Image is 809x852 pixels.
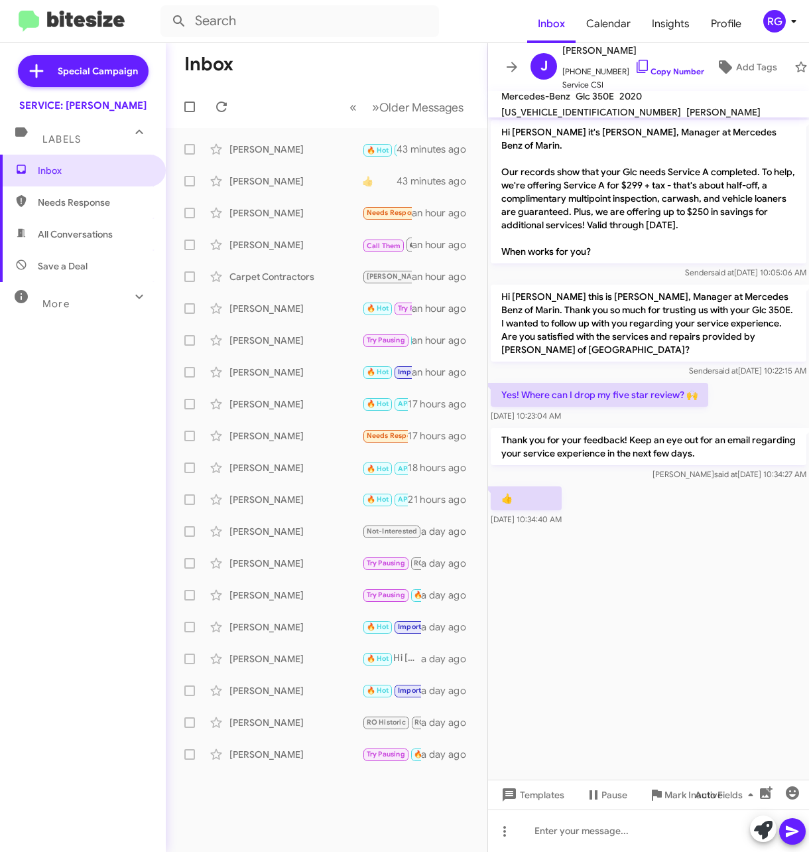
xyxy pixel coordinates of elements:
[229,270,362,283] div: Carpet Contractors
[491,411,561,421] span: [DATE] 10:23:04 AM
[38,259,88,273] span: Save a Deal
[412,206,477,220] div: an hour ago
[398,686,432,695] span: Important
[576,90,614,102] span: Glc 350E
[491,486,562,510] p: 👍
[421,716,477,729] div: a day ago
[367,208,423,217] span: Needs Response
[421,589,477,602] div: a day ago
[342,94,471,121] nav: Page navigation example
[704,55,788,79] button: Add Tags
[229,143,362,156] div: [PERSON_NAME]
[653,469,806,479] span: [PERSON_NAME] [DATE] 10:34:27 AM
[576,5,641,43] a: Calendar
[229,397,362,411] div: [PERSON_NAME]
[367,336,405,344] span: Try Pausing
[38,228,113,241] span: All Conversations
[38,164,151,177] span: Inbox
[491,120,806,263] p: Hi [PERSON_NAME] it's [PERSON_NAME], Manager at Mercedes Benz of Marin. Our records show that you...
[367,654,389,663] span: 🔥 Hot
[641,5,700,43] a: Insights
[714,469,737,479] span: said at
[367,431,423,440] span: Needs Response
[58,64,138,78] span: Special Campaign
[398,399,463,408] span: APPOINTMENT SET
[491,514,562,524] span: [DATE] 10:34:40 AM
[398,622,432,631] span: Important
[421,748,477,761] div: a day ago
[367,591,405,599] span: Try Pausing
[229,748,362,761] div: [PERSON_NAME]
[19,99,147,112] div: SERVICE: [PERSON_NAME]
[229,684,362,697] div: [PERSON_NAME]
[711,267,734,277] span: said at
[736,55,777,79] span: Add Tags
[362,175,397,188] div: 👍
[689,366,806,376] span: Sender [DATE] 10:22:15 AM
[414,591,436,599] span: 🔥 Hot
[684,783,769,807] button: Auto Fields
[367,464,389,473] span: 🔥 Hot
[421,525,477,538] div: a day ago
[229,334,362,347] div: [PERSON_NAME]
[18,55,149,87] a: Special Campaign
[562,78,704,92] span: Service CSI
[398,464,463,473] span: APPOINTMENT SET
[412,238,477,251] div: an hour ago
[42,298,70,310] span: More
[367,750,405,758] span: Try Pausing
[408,461,477,474] div: 18 hours ago
[412,334,477,347] div: an hour ago
[686,106,761,118] span: [PERSON_NAME]
[229,493,362,506] div: [PERSON_NAME]
[491,383,708,407] p: Yes! Where can I drop my five star review? 🙌
[367,559,405,567] span: Try Pausing
[408,429,477,443] div: 17 hours ago
[501,90,570,102] span: Mercedes-Benz
[362,492,408,507] div: Thank you for the update. I will note it down in our system.
[664,783,723,807] span: Mark Inactive
[501,106,681,118] span: [US_VEHICLE_IDENTIFICATION_NUMBER]
[229,175,362,188] div: [PERSON_NAME]
[412,366,477,379] div: an hour ago
[229,302,362,315] div: [PERSON_NAME]
[362,746,421,762] div: Amazing! Thank you so much!
[367,272,426,281] span: [PERSON_NAME]
[752,10,794,33] button: RG
[763,10,786,33] div: RG
[421,652,477,666] div: a day ago
[362,332,412,348] div: Well, i'm still waiting for a part to arrive at your dealership to complete the service issues fo...
[695,783,759,807] span: Auto Fields
[38,196,151,209] span: Needs Response
[362,364,412,380] div: Ok ✅
[367,242,401,250] span: Call Them
[362,236,412,253] div: Hi [PERSON_NAME]- would love to have a short call with you. Please let me know if now is a good t...
[229,238,362,251] div: [PERSON_NAME]
[488,783,575,807] button: Templates
[700,5,752,43] a: Profile
[229,557,362,570] div: [PERSON_NAME]
[367,368,389,376] span: 🔥 Hot
[685,267,806,277] span: Sender [DATE] 10:05:06 AM
[562,42,704,58] span: [PERSON_NAME]
[364,94,471,121] button: Next
[362,301,412,316] div: Yes
[397,143,477,156] div: 43 minutes ago
[362,715,421,730] div: [PERSON_NAME], que dia y tiempo ?
[362,683,421,698] div: Thank you so much!
[349,99,357,115] span: «
[412,270,477,283] div: an hour ago
[229,589,362,602] div: [PERSON_NAME]
[362,524,421,539] div: You're welcome! Whenever you're back from [GEOGRAPHIC_DATA], feel free to reach out on here to sc...
[372,99,379,115] span: »
[362,141,397,157] div: I'm glad to hear that! Feel free to reach out to us if you have any questions or concerns.
[229,206,362,220] div: [PERSON_NAME]
[397,175,477,188] div: 43 minutes ago
[362,651,421,666] div: Hi [PERSON_NAME], I can make an appointment for you when you are ready
[229,429,362,443] div: [PERSON_NAME]
[491,428,806,465] p: Thank you for your feedback! Keep an eye out for an email regarding your service experience in th...
[379,100,464,115] span: Older Messages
